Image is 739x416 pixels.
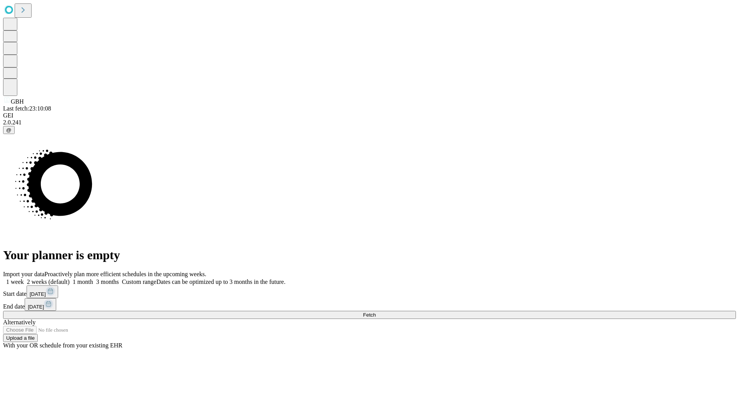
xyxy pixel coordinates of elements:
[3,271,45,277] span: Import your data
[96,278,119,285] span: 3 months
[3,119,736,126] div: 2.0.241
[6,127,12,133] span: @
[3,298,736,311] div: End date
[3,126,15,134] button: @
[6,278,24,285] span: 1 week
[27,285,58,298] button: [DATE]
[122,278,156,285] span: Custom range
[3,342,122,349] span: With your OR schedule from your existing EHR
[45,271,206,277] span: Proactively plan more efficient schedules in the upcoming weeks.
[3,248,736,262] h1: Your planner is empty
[3,112,736,119] div: GEI
[363,312,376,318] span: Fetch
[28,304,44,310] span: [DATE]
[3,105,51,112] span: Last fetch: 23:10:08
[3,334,38,342] button: Upload a file
[156,278,285,285] span: Dates can be optimized up to 3 months in the future.
[30,291,46,297] span: [DATE]
[25,298,56,311] button: [DATE]
[3,311,736,319] button: Fetch
[11,98,24,105] span: GBH
[3,319,35,325] span: Alternatively
[73,278,93,285] span: 1 month
[3,285,736,298] div: Start date
[27,278,70,285] span: 2 weeks (default)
